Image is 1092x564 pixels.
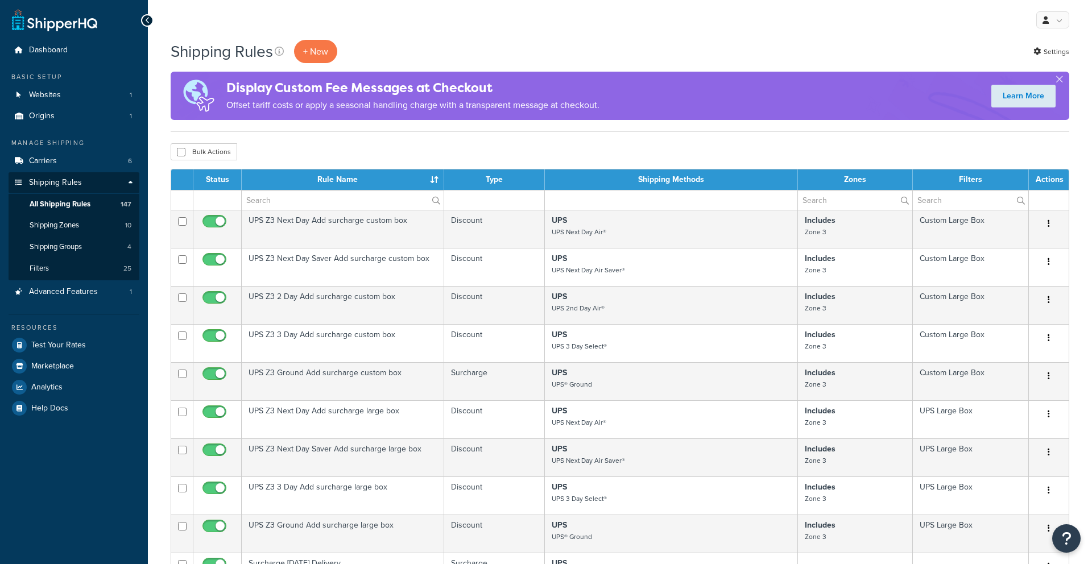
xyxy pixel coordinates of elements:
a: Learn More [991,85,1056,107]
button: Open Resource Center [1052,524,1081,553]
strong: Includes [805,367,835,379]
h4: Display Custom Fee Messages at Checkout [226,78,599,97]
div: Basic Setup [9,72,139,82]
td: Custom Large Box [913,210,1029,248]
span: Carriers [29,156,57,166]
a: Shipping Zones 10 [9,215,139,236]
span: Origins [29,111,55,121]
li: Filters [9,258,139,279]
small: UPS Next Day Air® [552,227,606,237]
a: Filters 25 [9,258,139,279]
a: Shipping Groups 4 [9,237,139,258]
li: All Shipping Rules [9,194,139,215]
th: Zones [798,169,913,190]
strong: Includes [805,252,835,264]
strong: UPS [552,214,567,226]
td: Custom Large Box [913,362,1029,400]
a: All Shipping Rules 147 [9,194,139,215]
small: Zone 3 [805,303,826,313]
a: Origins 1 [9,106,139,127]
th: Shipping Methods [545,169,798,190]
small: Zone 3 [805,532,826,542]
div: Manage Shipping [9,138,139,148]
th: Filters [913,169,1029,190]
strong: UPS [552,481,567,493]
td: UPS Large Box [913,476,1029,515]
a: Help Docs [9,398,139,418]
strong: UPS [552,519,567,531]
small: Zone 3 [805,379,826,389]
td: Discount [444,248,545,286]
li: Carriers [9,151,139,172]
td: Custom Large Box [913,286,1029,324]
a: ShipperHQ Home [12,9,97,31]
a: Analytics [9,377,139,397]
th: Rule Name : activate to sort column ascending [242,169,444,190]
img: duties-banner-06bc72dcb5fe05cb3f9472aba00be2ae8eb53ab6f0d8bb03d382ba314ac3c341.png [171,72,226,120]
td: Discount [444,210,545,248]
td: UPS Z3 Next Day Add surcharge large box [242,400,444,438]
td: Discount [444,515,545,553]
td: Custom Large Box [913,324,1029,362]
td: Discount [444,324,545,362]
td: UPS Z3 Next Day Saver Add surcharge custom box [242,248,444,286]
th: Actions [1029,169,1069,190]
a: Carriers 6 [9,151,139,172]
span: Dashboard [29,45,68,55]
strong: Includes [805,291,835,302]
li: Websites [9,85,139,106]
small: Zone 3 [805,265,826,275]
span: 10 [125,221,131,230]
th: Type [444,169,545,190]
strong: UPS [552,443,567,455]
td: Discount [444,400,545,438]
input: Search [798,190,912,210]
td: UPS Large Box [913,438,1029,476]
span: Help Docs [31,404,68,413]
td: Custom Large Box [913,248,1029,286]
a: Advanced Features 1 [9,281,139,302]
td: Discount [444,438,545,476]
small: UPS Next Day Air Saver® [552,455,625,466]
td: UPS Z3 3 Day Add surcharge custom box [242,324,444,362]
small: Zone 3 [805,227,826,237]
small: UPS® Ground [552,379,592,389]
td: UPS Z3 Ground Add surcharge large box [242,515,444,553]
strong: Includes [805,405,835,417]
small: UPS 3 Day Select® [552,494,607,504]
small: UPS® Ground [552,532,592,542]
small: Zone 3 [805,455,826,466]
small: UPS 3 Day Select® [552,341,607,351]
span: Shipping Groups [30,242,82,252]
strong: UPS [552,367,567,379]
span: Websites [29,90,61,100]
span: 1 [130,287,132,297]
td: UPS Large Box [913,515,1029,553]
a: Test Your Rates [9,335,139,355]
p: + New [294,40,337,63]
span: 1 [130,90,132,100]
td: Discount [444,286,545,324]
a: Websites 1 [9,85,139,106]
strong: UPS [552,291,567,302]
span: 147 [121,200,131,209]
strong: Includes [805,329,835,341]
td: UPS Z3 Next Day Saver Add surcharge large box [242,438,444,476]
a: Dashboard [9,40,139,61]
strong: UPS [552,329,567,341]
button: Bulk Actions [171,143,237,160]
li: Shipping Rules [9,172,139,280]
h1: Shipping Rules [171,40,273,63]
td: UPS Large Box [913,400,1029,438]
span: Marketplace [31,362,74,371]
td: UPS Z3 2 Day Add surcharge custom box [242,286,444,324]
li: Marketplace [9,356,139,376]
span: All Shipping Rules [30,200,90,209]
small: UPS Next Day Air Saver® [552,265,625,275]
span: 6 [128,156,132,166]
strong: Includes [805,481,835,493]
strong: Includes [805,519,835,531]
